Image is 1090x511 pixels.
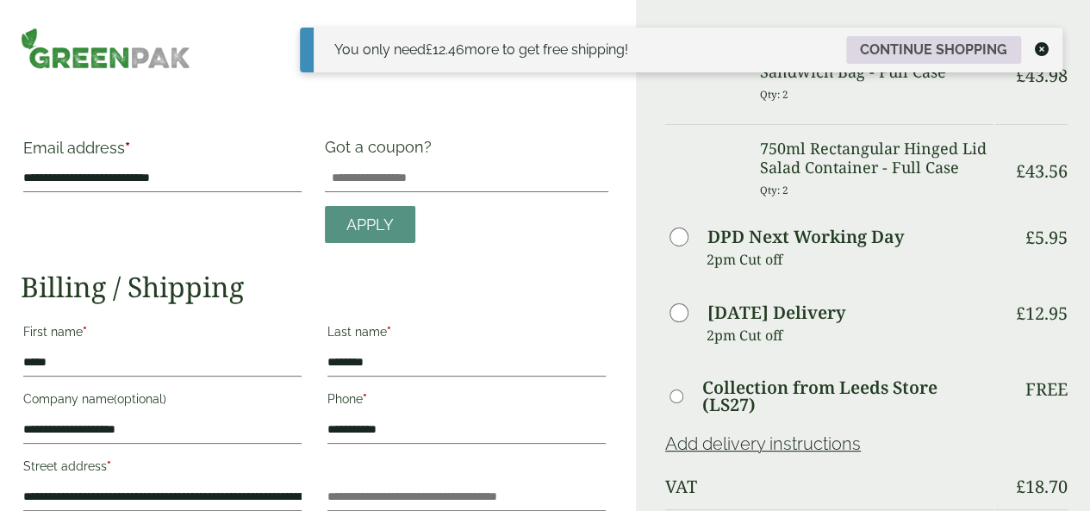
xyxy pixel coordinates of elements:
[1025,343,1068,366] bdi: 5.95
[23,320,302,349] label: First name
[426,41,433,58] span: £
[363,392,367,406] abbr: required
[334,40,628,60] div: You only need more to get free shipping!
[387,325,391,339] abbr: required
[1016,218,1068,241] bdi: 43.56
[760,88,788,101] small: Qty: 2
[114,392,166,406] span: (optional)
[846,36,1021,64] a: Continue shopping
[665,140,739,321] img: 750ml Rectangular Hinged Lid Salad Container-Full Case of-0
[83,325,87,339] abbr: required
[23,387,302,416] label: Company name
[23,140,302,165] label: Email address
[23,454,302,483] label: Street address
[707,364,993,389] p: 2pm Cut off
[760,184,788,196] small: Qty: 2
[1025,343,1035,366] span: £
[707,421,845,439] label: [DATE] Delivery
[760,140,993,177] h3: 750ml Rectangular Hinged Lid Salad Container - Full Case
[107,459,111,473] abbr: required
[1016,419,1025,442] span: £
[346,215,394,234] span: Apply
[325,206,415,243] a: Apply
[1016,419,1068,442] bdi: 12.95
[1016,218,1025,241] span: £
[707,346,904,363] label: DPD Next Working Day
[21,28,190,69] img: GreenPak Supplies
[426,41,464,58] span: 12.46
[327,387,606,416] label: Phone
[21,271,608,303] h2: Billing / Shipping
[125,139,130,157] abbr: required
[327,320,606,349] label: Last name
[707,439,993,465] p: 2pm Cut off
[325,138,439,165] label: Got a coupon?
